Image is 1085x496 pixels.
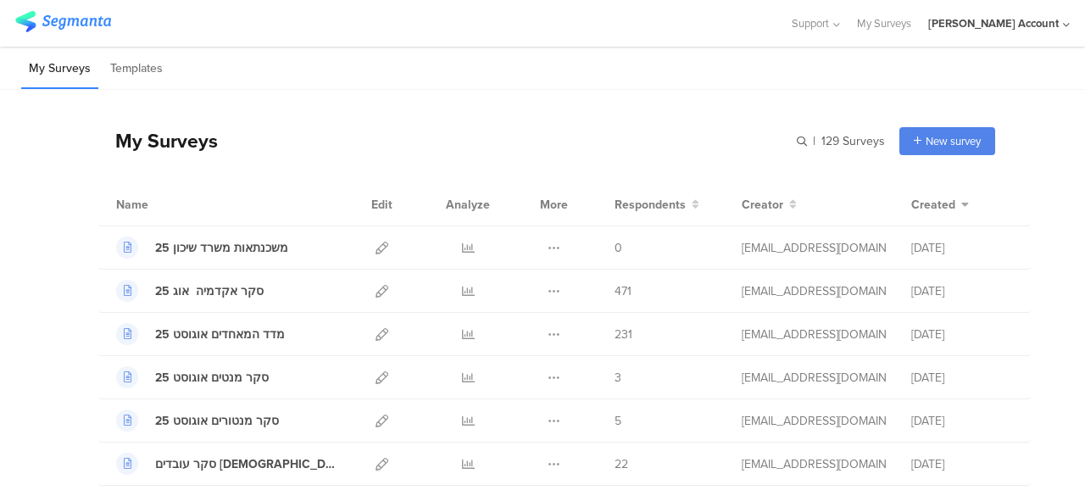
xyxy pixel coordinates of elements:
[21,49,98,89] li: My Surveys
[911,239,1013,257] div: [DATE]
[116,196,218,214] div: Name
[116,410,279,432] a: סקר מנטורים אוגוסט 25
[615,196,686,214] span: Respondents
[742,412,886,430] div: afkar2005@gmail.com
[155,282,264,300] div: סקר אקדמיה אוג 25
[911,369,1013,387] div: [DATE]
[810,132,818,150] span: |
[155,239,288,257] div: משכנתאות משרד שיכון 25
[15,11,111,32] img: segmanta logo
[98,126,218,155] div: My Surveys
[911,196,955,214] span: Created
[536,183,572,226] div: More
[742,196,797,214] button: Creator
[155,326,285,343] div: מדד המאחדים אוגוסט 25
[615,239,622,257] span: 0
[742,326,886,343] div: afkar2005@gmail.com
[911,326,1013,343] div: [DATE]
[155,455,338,473] div: סקר עובדים ערבים שהושמו אוגוסט 25
[155,369,269,387] div: סקר מנטים אוגוסט 25
[742,282,886,300] div: afkar2005@gmail.com
[116,453,338,475] a: סקר עובדים [DEMOGRAPHIC_DATA] שהושמו אוגוסט 25
[103,49,170,89] li: Templates
[116,237,288,259] a: משכנתאות משרד שיכון 25
[911,196,969,214] button: Created
[742,369,886,387] div: afkar2005@gmail.com
[911,412,1013,430] div: [DATE]
[615,412,621,430] span: 5
[926,133,981,149] span: New survey
[116,366,269,388] a: סקר מנטים אוגוסט 25
[911,455,1013,473] div: [DATE]
[615,326,632,343] span: 231
[615,455,628,473] span: 22
[792,15,829,31] span: Support
[928,15,1059,31] div: [PERSON_NAME] Account
[116,280,264,302] a: סקר אקדמיה אוג 25
[742,196,783,214] span: Creator
[615,369,621,387] span: 3
[742,455,886,473] div: afkar2005@gmail.com
[155,412,279,430] div: סקר מנטורים אוגוסט 25
[911,282,1013,300] div: [DATE]
[742,239,886,257] div: afkar2005@gmail.com
[364,183,400,226] div: Edit
[442,183,493,226] div: Analyze
[116,323,285,345] a: מדד המאחדים אוגוסט 25
[615,196,699,214] button: Respondents
[821,132,885,150] span: 129 Surveys
[615,282,632,300] span: 471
